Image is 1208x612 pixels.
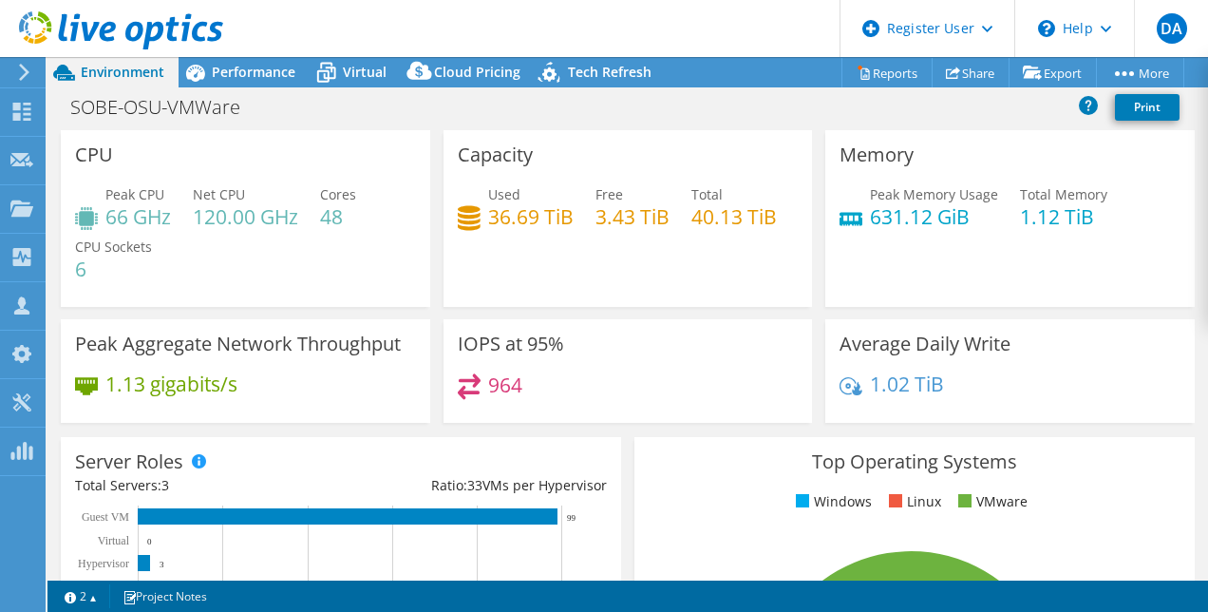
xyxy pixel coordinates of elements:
h4: 1.12 TiB [1020,206,1107,227]
svg: \n [1038,20,1055,37]
text: 0 [147,537,152,546]
span: Tech Refresh [568,63,651,81]
a: Reports [841,58,933,87]
span: Free [595,185,623,203]
h4: 1.02 TiB [870,373,944,394]
h3: Server Roles [75,451,183,472]
span: Cores [320,185,356,203]
text: Guest VM [82,510,129,524]
li: VMware [953,491,1028,512]
div: Ratio: VMs per Hypervisor [341,475,607,496]
h4: 120.00 GHz [193,206,298,227]
h3: IOPS at 95% [458,334,564,354]
h4: 964 [488,374,522,395]
h4: 40.13 TiB [691,206,777,227]
h3: Top Operating Systems [649,451,1180,472]
span: DA [1157,13,1187,44]
span: Used [488,185,520,203]
span: Total Memory [1020,185,1107,203]
span: Peak CPU [105,185,164,203]
h4: 36.69 TiB [488,206,574,227]
text: Hypervisor [78,557,129,570]
h3: Memory [840,144,914,165]
span: Performance [212,63,295,81]
text: 99 [567,513,576,523]
span: CPU Sockets [75,238,152,256]
h4: 48 [320,206,356,227]
span: Environment [81,63,164,81]
h3: Capacity [458,144,533,165]
h4: 1.13 gigabits/s [105,373,237,394]
h4: 6 [75,258,152,279]
span: Net CPU [193,185,245,203]
span: Cloud Pricing [434,63,520,81]
h3: CPU [75,144,113,165]
span: 33 [467,476,482,494]
text: 3 [160,560,164,569]
a: More [1096,58,1184,87]
a: 2 [51,584,110,608]
a: Print [1115,94,1180,121]
span: 3 [161,476,169,494]
a: Export [1009,58,1097,87]
h3: Average Daily Write [840,334,1010,354]
h4: 631.12 GiB [870,206,998,227]
span: Virtual [343,63,387,81]
span: Peak Memory Usage [870,185,998,203]
div: Total Servers: [75,475,341,496]
h4: 3.43 TiB [595,206,670,227]
text: Virtual [98,534,130,547]
li: Windows [791,491,872,512]
h3: Peak Aggregate Network Throughput [75,334,401,354]
h1: SOBE-OSU-VMWare [62,97,270,118]
span: Total [691,185,723,203]
a: Project Notes [109,584,220,608]
a: Share [932,58,1010,87]
li: Linux [884,491,941,512]
h4: 66 GHz [105,206,171,227]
